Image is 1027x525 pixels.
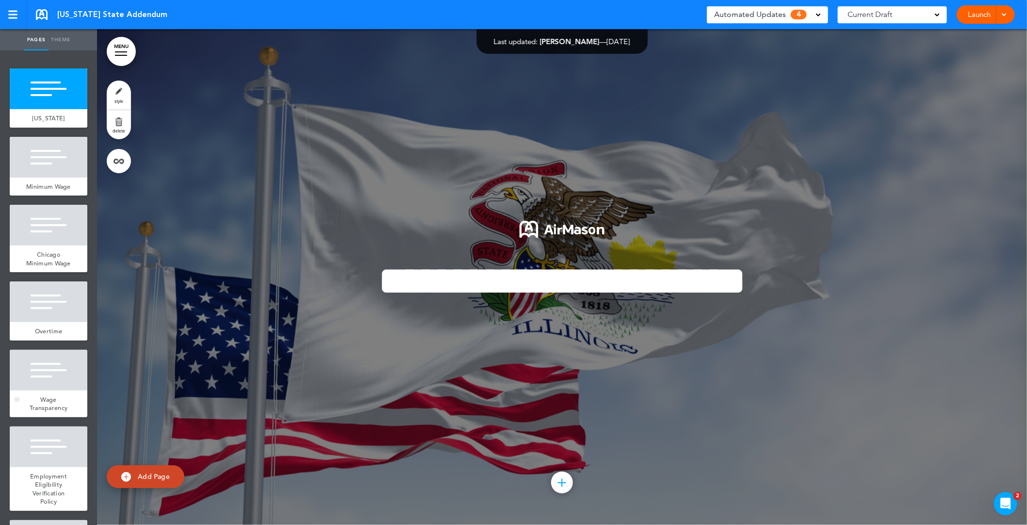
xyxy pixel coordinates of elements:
a: Pages [24,29,49,50]
a: Minimum Wage [10,178,87,196]
span: 4 [791,10,807,19]
iframe: Intercom live chat [994,492,1017,515]
a: Chicago Minimum Wage [10,246,87,272]
span: [DATE] [607,37,630,46]
img: add.svg [121,472,131,482]
a: Employment Eligibility Verification Policy [10,467,87,511]
span: Current Draft [848,8,892,21]
a: Overtime [10,322,87,341]
a: delete [107,110,131,139]
div: — [494,38,630,45]
a: style [107,81,131,110]
span: [PERSON_NAME] [540,37,600,46]
a: Wage Transparency [10,391,87,417]
span: Wage Transparency [30,395,68,412]
span: Minimum Wage [26,182,71,191]
a: MENU [107,37,136,66]
span: Employment Eligibility Verification Policy [30,472,67,506]
span: Automated Updates [714,8,786,21]
a: Theme [49,29,73,50]
a: Launch [964,5,994,24]
span: [US_STATE] State Addendum [57,9,167,20]
span: delete [113,128,125,133]
span: style [114,98,123,104]
span: [US_STATE] [33,114,65,122]
img: 1722553576973-Airmason_logo_White.png [520,221,604,238]
span: 2 [1014,492,1022,500]
span: Last updated: [494,37,538,46]
span: Chicago Minimum Wage [26,250,71,267]
a: Add Page [107,465,184,488]
span: Overtime [35,327,62,335]
a: [US_STATE] [10,109,87,128]
span: Add Page [138,472,170,481]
